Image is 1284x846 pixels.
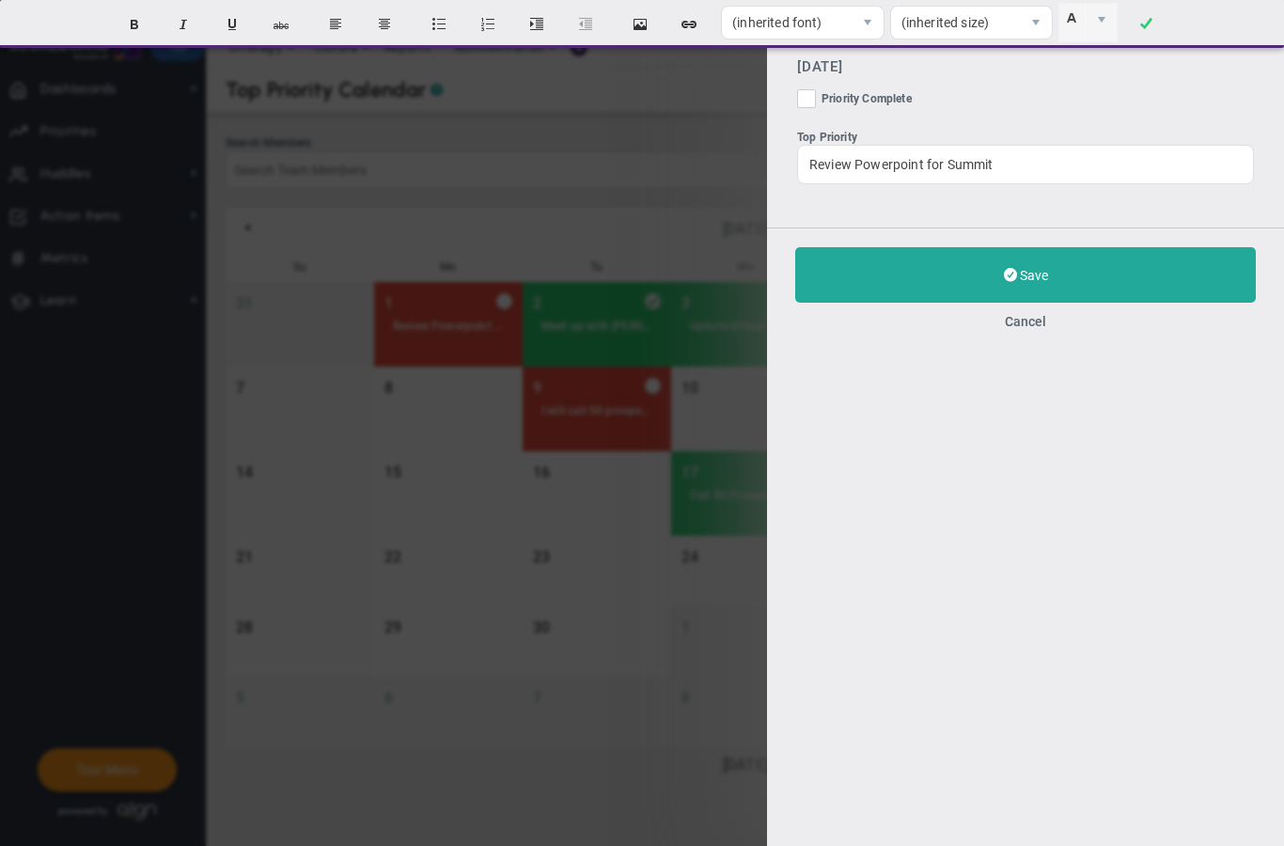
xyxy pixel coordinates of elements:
[210,7,255,42] button: Underline
[1085,4,1117,41] span: select
[1058,3,1118,42] span: Current selected color is rgba(255, 255, 255, 0)
[1005,314,1046,329] button: Cancel
[721,6,885,39] span: Font Name
[618,7,663,42] button: Insert image
[666,7,712,42] button: Insert hyperlink
[722,7,852,39] span: (inherited font)
[890,6,1054,39] span: Font Size
[797,131,857,144] span: Top Priority
[313,7,358,42] button: Align text left
[1020,268,1048,283] span: Save
[1020,7,1052,39] span: select
[161,7,206,42] button: Italic
[795,247,1256,303] button: Save
[797,145,1254,184] div: Review Powerpoint for Summit
[797,58,843,75] span: [DATE]
[852,7,884,39] span: select
[1123,7,1168,42] a: Done!
[514,7,559,42] button: Indent
[416,7,462,42] button: Insert unordered list
[822,89,912,110] div: Priority Complete
[465,7,510,42] button: Insert ordered list
[112,7,157,42] button: Bold
[891,7,1021,39] span: (inherited size)
[362,7,407,42] button: Center text
[258,7,304,42] button: Strikethrough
